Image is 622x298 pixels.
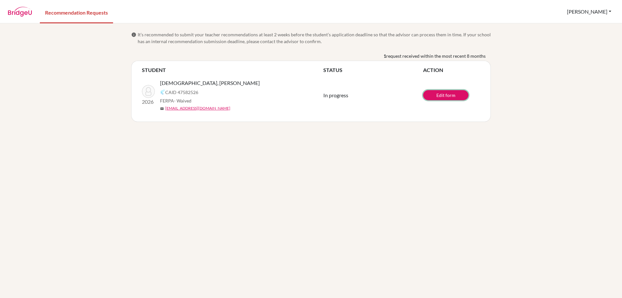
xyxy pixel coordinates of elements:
[165,89,198,96] span: CAID 47582526
[142,85,155,98] img: TÜRKEN, Beren Berk
[423,66,480,74] th: ACTION
[160,97,191,104] span: FERPA
[384,53,386,59] b: 1
[323,92,348,98] span: In progress
[40,1,113,23] a: Recommendation Requests
[138,31,491,45] span: It’s recommended to submit your teacher recommendations at least 2 weeks before the student’s app...
[142,98,155,106] p: 2026
[160,107,164,111] span: mail
[386,53,486,59] span: request received within the most recent 8 months
[142,66,323,74] th: STUDENT
[8,7,32,17] img: BridgeU logo
[160,89,165,95] img: Common App logo
[423,90,468,100] a: Edit form
[131,32,136,37] span: info
[564,6,614,18] button: [PERSON_NAME]
[174,98,191,103] span: - Waived
[165,105,230,111] a: [EMAIL_ADDRESS][DOMAIN_NAME]
[323,66,423,74] th: STATUS
[160,79,260,87] span: [DEMOGRAPHIC_DATA], [PERSON_NAME]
